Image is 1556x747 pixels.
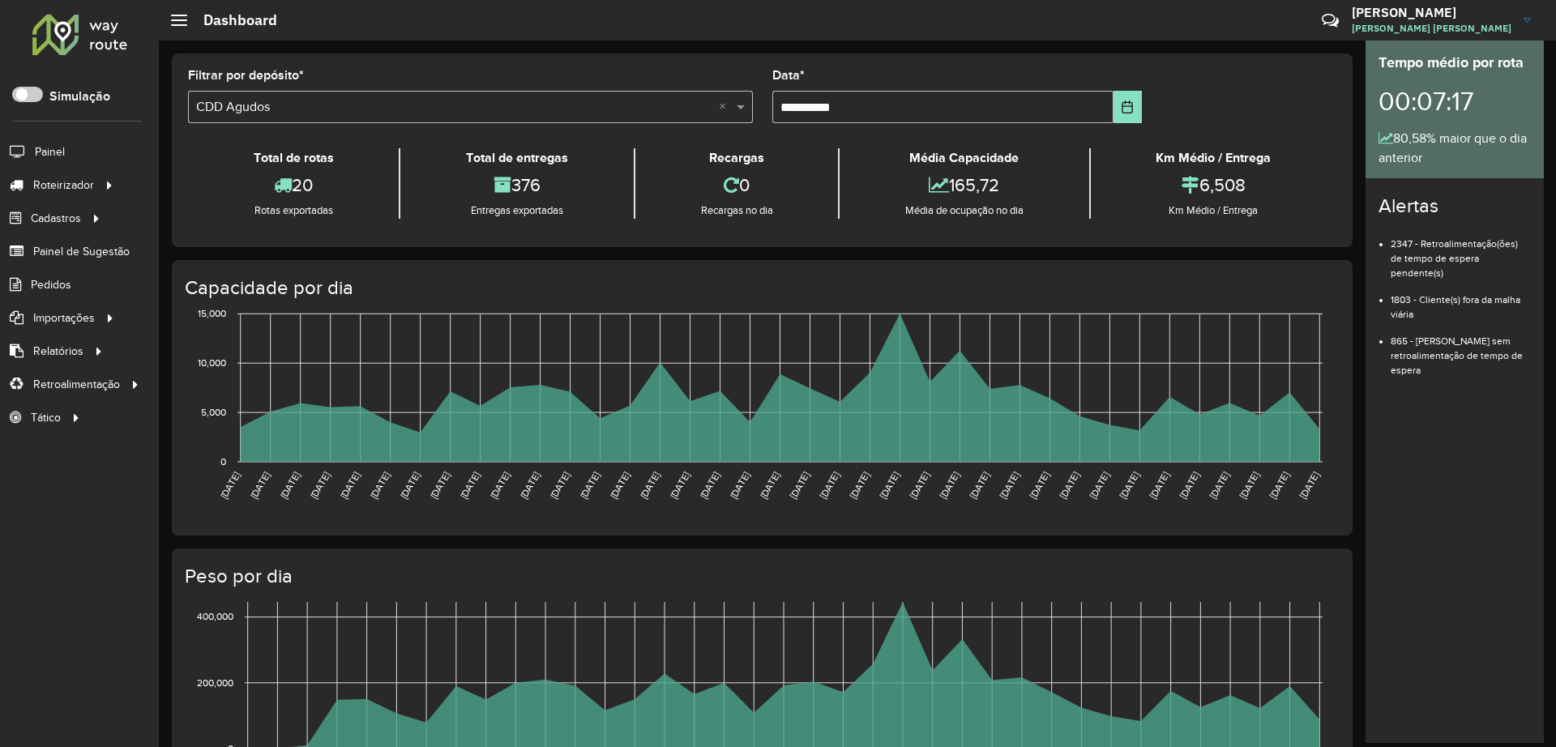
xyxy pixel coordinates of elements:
div: Total de entregas [404,148,629,168]
text: [DATE] [458,470,481,501]
text: [DATE] [698,470,721,501]
text: [DATE] [1028,470,1051,501]
h4: Alertas [1379,194,1531,218]
text: [DATE] [248,470,271,501]
div: 376 [404,168,629,203]
div: 20 [192,168,395,203]
text: [DATE] [968,470,991,501]
div: 80,58% maior que o dia anterior [1379,129,1531,168]
label: Filtrar por depósito [188,66,304,85]
h4: Peso por dia [185,565,1336,588]
text: [DATE] [518,470,541,501]
text: [DATE] [548,470,571,501]
text: [DATE] [728,470,751,501]
div: Total de rotas [192,148,395,168]
text: [DATE] [638,470,661,501]
span: [PERSON_NAME] [PERSON_NAME] [1352,21,1511,36]
span: Roteirizador [33,177,94,194]
text: [DATE] [1088,470,1111,501]
text: [DATE] [1058,470,1081,501]
text: [DATE] [218,470,242,501]
li: 2347 - Retroalimentação(ões) de tempo de espera pendente(s) [1391,224,1531,280]
text: [DATE] [398,470,421,501]
text: [DATE] [758,470,781,501]
div: 00:07:17 [1379,74,1531,129]
label: Data [772,66,805,85]
div: 0 [639,168,834,203]
span: Retroalimentação [33,376,120,393]
text: [DATE] [368,470,391,501]
li: 865 - [PERSON_NAME] sem retroalimentação de tempo de espera [1391,322,1531,378]
span: Pedidos [31,276,71,293]
text: [DATE] [1267,470,1291,501]
span: Relatórios [33,343,83,360]
text: 400,000 [197,612,233,622]
text: 5,000 [201,407,226,417]
li: 1803 - Cliente(s) fora da malha viária [1391,280,1531,322]
span: Clear all [719,97,733,117]
text: [DATE] [1148,470,1171,501]
text: [DATE] [1297,470,1321,501]
text: [DATE] [878,470,901,501]
text: [DATE] [1208,470,1231,501]
span: Painel de Sugestão [33,243,130,260]
h3: [PERSON_NAME] [1352,5,1511,20]
text: 200,000 [197,677,233,688]
div: Média Capacidade [844,148,1084,168]
text: [DATE] [578,470,601,501]
div: Km Médio / Entrega [1095,203,1332,219]
div: Recargas [639,148,834,168]
text: [DATE] [1238,470,1261,501]
span: Importações [33,309,95,327]
text: [DATE] [908,470,931,501]
div: 165,72 [844,168,1084,203]
div: Tempo médio por rota [1379,52,1531,74]
h4: Capacidade por dia [185,276,1336,300]
div: 6,508 [1095,168,1332,203]
a: Contato Rápido [1313,3,1348,38]
div: Média de ocupação no dia [844,203,1084,219]
text: [DATE] [608,470,631,501]
text: 0 [220,456,226,467]
div: Recargas no dia [639,203,834,219]
text: [DATE] [488,470,511,501]
button: Choose Date [1114,91,1142,123]
text: 15,000 [198,308,226,318]
text: [DATE] [1118,470,1141,501]
label: Simulação [49,87,110,106]
span: Tático [31,409,61,426]
text: [DATE] [668,470,691,501]
span: Cadastros [31,210,81,227]
text: [DATE] [998,470,1021,501]
text: [DATE] [338,470,361,501]
span: Painel [35,143,65,160]
text: [DATE] [278,470,301,501]
div: Entregas exportadas [404,203,629,219]
text: [DATE] [788,470,811,501]
div: Rotas exportadas [192,203,395,219]
text: [DATE] [848,470,871,501]
text: [DATE] [818,470,841,501]
text: [DATE] [428,470,451,501]
text: [DATE] [308,470,331,501]
text: [DATE] [1178,470,1201,501]
text: [DATE] [938,470,961,501]
div: Km Médio / Entrega [1095,148,1332,168]
text: 10,000 [198,357,226,368]
h2: Dashboard [187,11,277,29]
